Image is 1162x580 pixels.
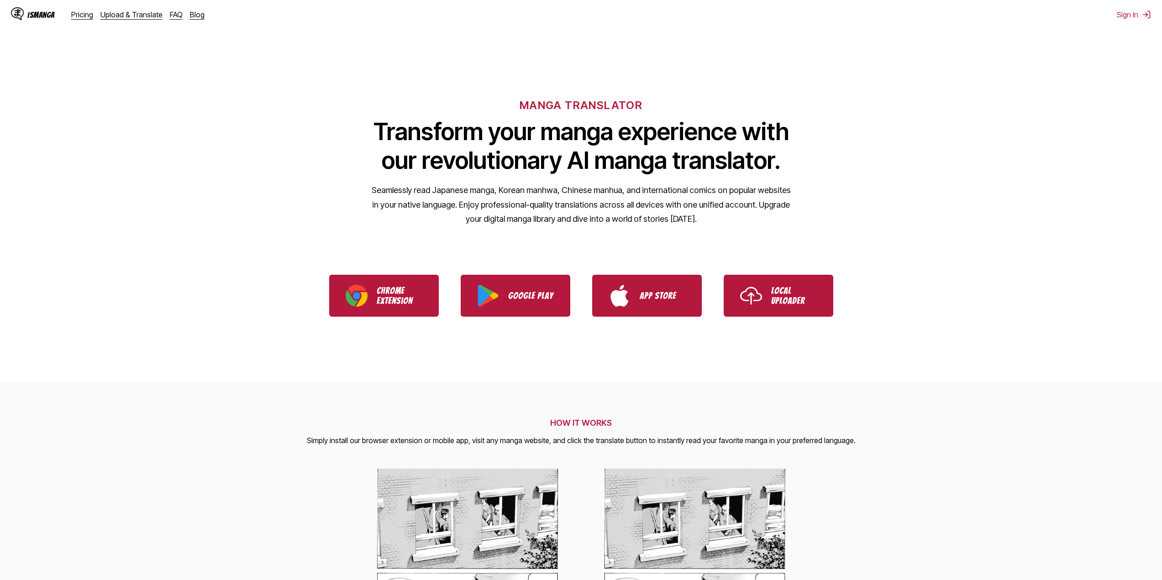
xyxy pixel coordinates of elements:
a: FAQ [170,10,183,19]
a: Pricing [71,10,93,19]
h1: Transform your manga experience with our revolutionary AI manga translator. [371,117,791,175]
h6: MANGA TRANSLATOR [520,99,642,112]
p: Local Uploader [771,286,817,306]
a: Upload & Translate [100,10,163,19]
img: IsManga Logo [11,7,24,20]
p: Simply install our browser extension or mobile app, visit any manga website, and click the transl... [307,435,856,447]
h2: HOW IT WORKS [307,418,856,428]
a: IsManga LogoIsManga [11,7,71,22]
p: Seamlessly read Japanese manga, Korean manhwa, Chinese manhua, and international comics on popula... [371,183,791,226]
p: Chrome Extension [377,286,422,306]
a: Download IsManga from Google Play [461,275,570,317]
img: Google Play logo [477,285,499,307]
a: Blog [190,10,205,19]
p: Google Play [508,291,554,301]
a: Download IsManga Chrome Extension [329,275,439,317]
img: Sign out [1142,10,1151,19]
a: Use IsManga Local Uploader [724,275,833,317]
p: App Store [640,291,685,301]
div: IsManga [27,10,55,19]
img: App Store logo [609,285,631,307]
a: Download IsManga from App Store [592,275,702,317]
img: Chrome logo [346,285,368,307]
button: Sign In [1117,10,1151,19]
img: Upload icon [740,285,762,307]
